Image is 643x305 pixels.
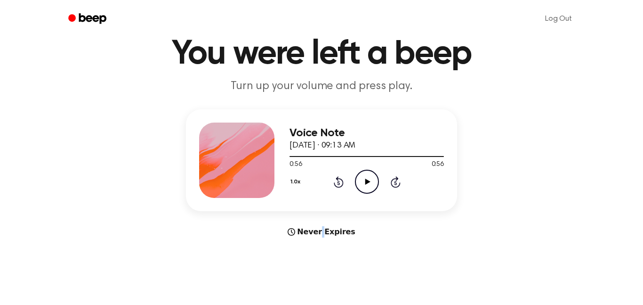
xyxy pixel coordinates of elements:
[141,79,502,94] p: Turn up your volume and press play.
[289,160,302,170] span: 0:56
[289,127,444,140] h3: Voice Note
[289,141,355,150] span: [DATE] · 09:13 AM
[432,160,444,170] span: 0:56
[186,226,457,238] div: Never Expires
[62,10,115,28] a: Beep
[80,37,563,71] h1: You were left a beep
[289,174,304,190] button: 1.0x
[536,8,581,30] a: Log Out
